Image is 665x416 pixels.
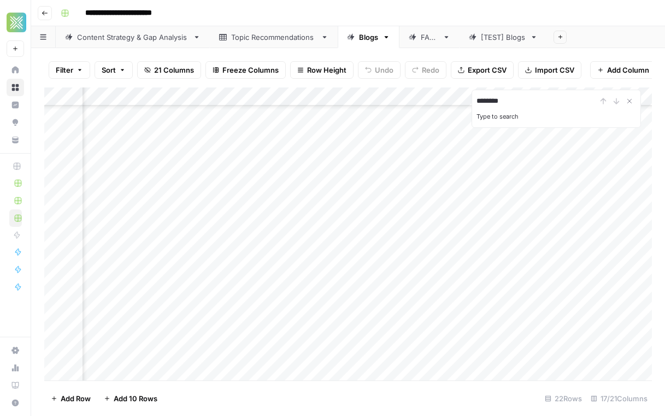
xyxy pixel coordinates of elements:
[540,390,586,407] div: 22 Rows
[451,61,514,79] button: Export CSV
[7,377,24,394] a: Learning Hub
[590,61,656,79] button: Add Column
[7,9,24,36] button: Workspace: Xponent21
[7,61,24,79] a: Home
[95,61,133,79] button: Sort
[137,61,201,79] button: 21 Columns
[421,32,438,43] div: FAQs
[338,26,399,48] a: Blogs
[102,65,116,75] span: Sort
[7,13,26,32] img: Xponent21 Logo
[359,32,378,43] div: Blogs
[7,114,24,131] a: Opportunities
[49,61,90,79] button: Filter
[44,390,97,407] button: Add Row
[77,32,189,43] div: Content Strategy & Gap Analysis
[476,113,519,120] label: Type to search
[623,95,636,108] button: Close Search
[290,61,354,79] button: Row Height
[586,390,652,407] div: 17/21 Columns
[56,65,73,75] span: Filter
[114,393,157,404] span: Add 10 Rows
[154,65,194,75] span: 21 Columns
[535,65,574,75] span: Import CSV
[468,65,507,75] span: Export CSV
[518,61,581,79] button: Import CSV
[405,61,446,79] button: Redo
[607,65,649,75] span: Add Column
[399,26,460,48] a: FAQs
[7,131,24,149] a: Your Data
[56,26,210,48] a: Content Strategy & Gap Analysis
[481,32,526,43] div: [TEST] Blogs
[97,390,164,407] button: Add 10 Rows
[7,359,24,377] a: Usage
[210,26,338,48] a: Topic Recommendations
[375,65,393,75] span: Undo
[422,65,439,75] span: Redo
[7,96,24,114] a: Insights
[7,342,24,359] a: Settings
[460,26,547,48] a: [TEST] Blogs
[205,61,286,79] button: Freeze Columns
[61,393,91,404] span: Add Row
[358,61,401,79] button: Undo
[231,32,316,43] div: Topic Recommendations
[7,394,24,412] button: Help + Support
[307,65,346,75] span: Row Height
[222,65,279,75] span: Freeze Columns
[7,79,24,96] a: Browse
